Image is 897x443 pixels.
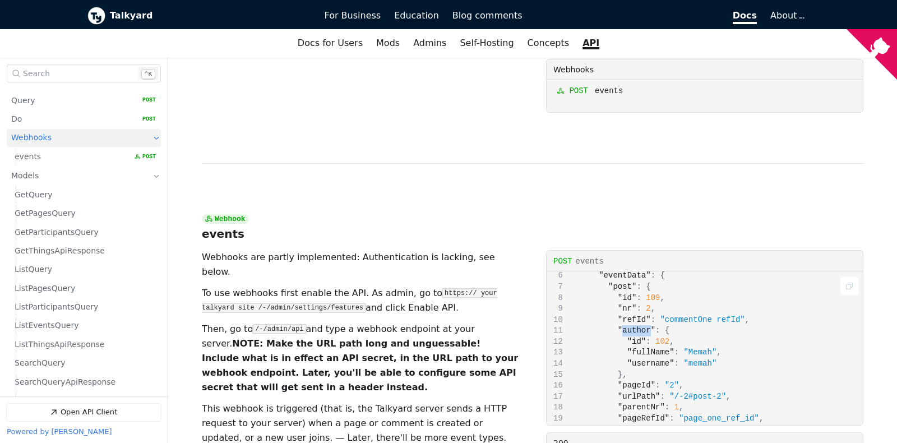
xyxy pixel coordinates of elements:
[683,359,716,368] span: "memah"
[679,414,759,423] span: "page_one_ref_id"
[840,277,858,295] button: Copy
[11,167,141,185] a: Models
[660,392,664,401] span: :
[202,227,244,241] h3: events
[11,92,156,109] a: Query POST
[15,280,156,297] a: ListPagesQuery
[655,381,660,390] span: :
[202,286,519,315] p: To use webhooks first enable the API. As admin, go to and click Enable API.
[15,265,52,275] span: ListQuery
[674,403,679,412] span: 1
[646,304,650,313] span: 2
[15,339,104,350] span: ListThingsApiResponse
[521,34,576,53] a: Concepts
[11,170,39,181] span: Models
[665,403,669,412] span: :
[529,6,764,25] a: Docs
[15,358,66,368] span: SearchQuery
[110,8,309,23] b: Talkyard
[660,271,664,280] span: {
[660,293,664,302] span: ,
[679,425,754,434] span: "Page One Title"
[553,63,856,76] div: Webhooks
[679,381,683,390] span: ,
[576,34,606,53] a: API
[669,425,674,434] span: :
[202,289,497,312] code: https:// your talkyard site /-/admin/settings/features
[23,69,50,78] span: Search
[15,283,75,294] span: ListPagesQuery
[15,227,99,238] span: GetParticipantsQuery
[618,315,651,324] span: "refId"
[754,425,759,434] span: ,
[202,250,519,279] p: Webhooks are partly implemented: Authentication is lacking, see below.
[608,282,636,291] span: "post"
[618,392,660,401] span: "urlPath"
[618,425,669,434] span: "pageTitle"
[11,95,35,106] span: Query
[618,403,665,412] span: "parentNr"
[618,293,637,302] span: "id"
[15,321,78,331] span: ListEventsQuery
[15,149,156,166] a: events POST
[15,336,156,353] a: ListThingsApiResponse
[651,315,655,324] span: :
[636,282,641,291] span: :
[553,257,572,266] span: post
[655,337,669,346] span: 102
[452,10,523,21] span: Blog comments
[406,34,453,53] a: Admins
[15,395,66,406] span: ManyQueries
[618,304,637,313] span: "nr"
[618,326,655,335] span: "author"
[618,381,655,390] span: "pageId"
[15,246,105,256] span: GetThingsApiResponse
[655,326,660,335] span: :
[646,293,660,302] span: 109
[669,392,726,401] span: "/-2#post-2"
[636,293,641,302] span: :
[15,317,156,335] a: ListEventsQuery
[453,34,520,53] a: Self-Hosting
[15,152,41,163] span: events
[669,414,674,423] span: :
[134,97,156,105] span: POST
[325,10,381,21] span: For Business
[11,110,156,128] a: Do POST
[11,130,141,147] a: Webhooks
[202,214,249,224] div: Webhook
[318,6,388,25] a: For Business
[646,282,650,291] span: {
[202,322,519,395] p: Then, go to and type a webhook endpoint at your server.
[15,302,98,312] span: ListParticipantsQuery
[646,337,650,346] span: :
[15,224,156,241] a: GetParticipantsQuery
[622,370,627,379] span: ,
[669,337,674,346] span: ,
[618,370,622,379] span: }
[679,403,683,412] span: ,
[15,261,156,279] a: ListQuery
[291,34,369,53] a: Docs for Users
[387,6,446,25] a: Education
[253,325,306,334] code: /-/admin/api
[627,359,674,368] span: "username"
[145,71,149,78] span: ⌃
[745,315,750,324] span: ,
[618,414,669,423] span: "pageRefId"
[770,10,803,21] span: About
[665,326,669,335] span: {
[394,10,439,21] span: Education
[665,381,679,390] span: "2"
[627,348,674,357] span: "fullName"
[726,392,730,401] span: ,
[202,338,518,393] b: : Make the URL path long and unguessable! Include what is in effect an API secret, in the URL pat...
[15,392,156,409] a: ManyQueries
[595,85,630,98] span: events
[11,133,52,144] span: Webhooks
[627,337,646,346] span: "id"
[674,348,679,357] span: :
[716,348,721,357] span: ,
[11,114,22,124] span: Do
[202,338,518,393] b: NOTE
